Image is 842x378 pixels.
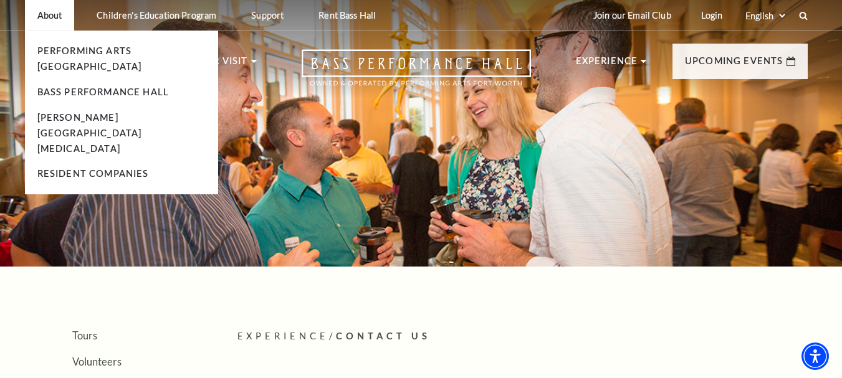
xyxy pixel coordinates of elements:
select: Select: [743,10,787,22]
p: Experience [576,54,638,76]
a: Performing Arts [GEOGRAPHIC_DATA] [37,45,142,72]
a: Resident Companies [37,168,149,179]
span: Experience [237,331,330,341]
p: Upcoming Events [685,54,783,76]
a: Tours [72,329,97,341]
a: [PERSON_NAME][GEOGRAPHIC_DATA][MEDICAL_DATA] [37,112,142,154]
a: Volunteers [72,356,122,367]
div: Accessibility Menu [801,343,829,370]
p: Support [251,10,284,21]
a: Open this option [257,49,576,98]
p: / [237,329,808,344]
p: Children's Education Program [97,10,216,21]
span: Contact Us [336,331,431,341]
p: Rent Bass Hall [318,10,376,21]
a: Bass Performance Hall [37,87,170,97]
p: About [37,10,62,21]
